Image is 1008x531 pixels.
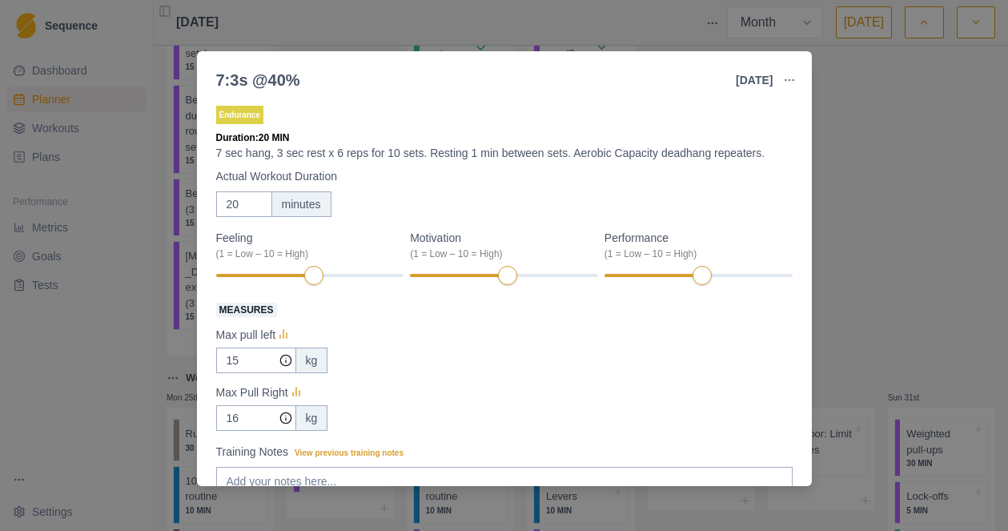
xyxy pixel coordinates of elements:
[604,247,783,261] div: (1 = Low – 10 = High)
[295,348,328,373] div: kg
[216,106,264,124] p: Endurance
[216,303,277,317] span: Measures
[216,444,783,461] label: Training Notes
[295,449,404,457] span: View previous training notes
[216,168,783,185] label: Actual Workout Duration
[216,384,288,401] p: Max Pull Right
[604,230,783,261] label: Performance
[295,405,328,431] div: kg
[216,68,300,92] div: 7:3s @40%
[736,72,773,89] p: [DATE]
[216,230,395,261] label: Feeling
[216,131,793,145] p: Duration: 20 MIN
[410,247,588,261] div: (1 = Low – 10 = High)
[216,247,395,261] div: (1 = Low – 10 = High)
[410,230,588,261] label: Motivation
[271,191,331,217] div: minutes
[216,327,276,344] p: Max pull left
[216,145,793,162] p: 7 sec hang, 3 sec rest x 6 reps for 10 sets. Resting 1 min between sets. Aerobic Capacity deadhan...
